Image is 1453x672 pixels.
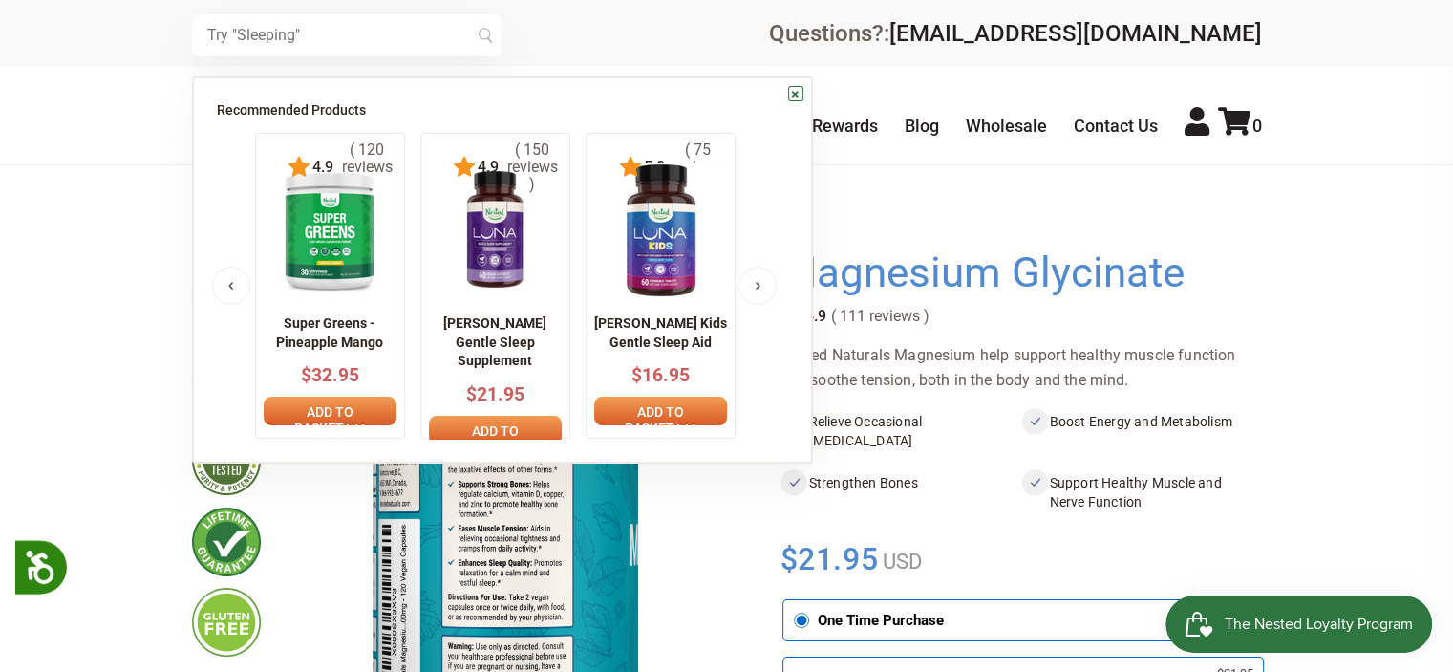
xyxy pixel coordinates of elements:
a: [EMAIL_ADDRESS][DOMAIN_NAME] [889,20,1262,47]
button: Next [738,267,777,305]
a: Wholesale [966,116,1047,136]
span: ( 111 reviews ) [826,308,929,325]
img: star.svg [288,157,310,180]
p: Super Greens - Pineapple Mango [264,315,396,353]
a: Contact Us [1074,116,1158,136]
span: 4.9 [803,308,826,325]
button: Previous [212,267,250,305]
a: × [788,86,803,101]
span: 5.0 [642,159,665,176]
span: ( 150 reviews ) [499,141,562,194]
input: Try "Sleeping" [192,14,502,56]
span: ( 120 reviews ) [333,141,396,194]
iframe: Button to open loyalty program pop-up [1165,596,1434,653]
span: $16.95 [631,365,690,387]
li: Boost Energy and Metabolism [1021,408,1262,454]
a: Add to basket [594,398,727,426]
img: lifetimeguarantee [192,508,261,576]
span: 0 [1252,116,1262,136]
img: 1_edfe67ed-9f0f-4eb3-a1ff-0a9febdc2b11_x140.png [594,163,728,297]
span: 4.9 [310,159,333,176]
img: glutenfree [192,588,261,657]
a: Nested Rewards [753,116,878,136]
span: USD [878,550,922,574]
div: Questions?: [769,22,1262,45]
div: Nested Naturals Magnesium help support healthy muscle function and soothe tension, both in the bo... [780,343,1262,393]
li: Strengthen Bones [780,469,1021,515]
a: Add to basket [264,398,396,426]
p: [PERSON_NAME] Gentle Sleep Supplement [429,315,562,372]
li: Support Healthy Muscle and Nerve Function [1021,469,1262,515]
img: NN_LUNA_US_60_front_1_x140.png [443,163,546,297]
a: Add to basket [429,417,562,445]
img: imgpsh_fullsize_anim_-_2025-02-26T222351.371_x140.png [271,163,388,297]
p: [PERSON_NAME] Kids Gentle Sleep Aid [594,315,727,353]
h1: Magnesium Glycinate [780,249,1252,297]
span: $32.95 [301,365,359,387]
span: ( 75 reviews ) [665,141,726,194]
span: Recommended Products [217,102,366,118]
a: 0 [1218,116,1262,136]
img: star.svg [619,157,642,180]
a: Blog [905,116,939,136]
span: $21.95 [780,538,879,580]
span: $21.95 [466,383,524,405]
img: star.svg [453,157,476,180]
li: Relieve Occasional [MEDICAL_DATA] [780,408,1021,454]
span: 4.9 [476,159,499,176]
